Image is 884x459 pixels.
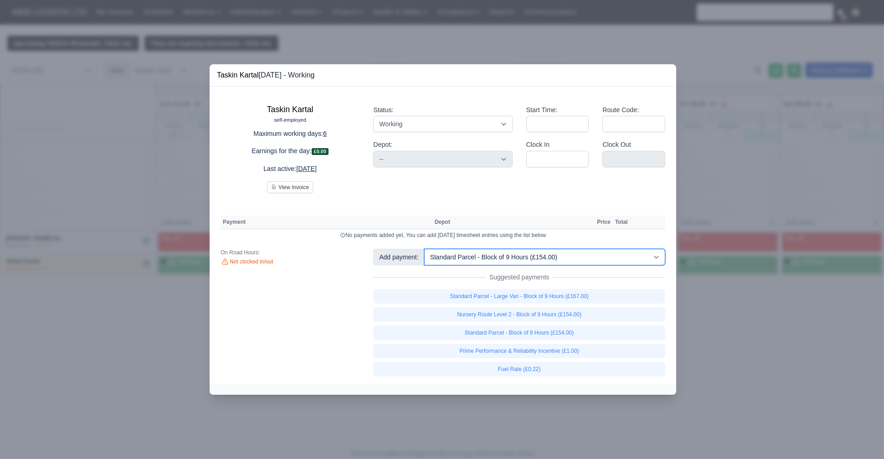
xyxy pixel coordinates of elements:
[221,258,360,266] div: Not clocked in/out
[720,354,884,459] iframe: Chat Widget
[526,105,558,115] label: Start Time:
[526,139,550,150] label: Clock In
[432,216,588,229] th: Depot
[221,216,432,229] th: Payment
[221,229,665,242] td: No payments added yet, You can add [DATE] timesheet entries using the list below
[217,71,259,79] a: Taskin Kartal
[312,148,329,155] span: £0.00
[373,307,665,322] a: Nursery Route Level 2 - Block of 9 Hours (£154.00)
[221,146,360,156] p: Earnings for the day:
[602,139,631,150] label: Clock Out
[373,325,665,340] a: Standard Parcel - Block of 9 Hours (£154.00)
[595,216,612,229] th: Price
[221,129,360,139] p: Maximum working days:
[373,139,392,150] label: Depot:
[296,165,317,172] u: [DATE]
[274,117,306,123] small: self-employed
[323,130,327,137] u: 6
[267,181,313,193] button: View Invoice
[602,105,639,115] label: Route Code:
[267,105,314,114] a: Taskin Kartal
[613,216,630,229] th: Total
[221,249,360,256] div: On Road Hours:
[373,289,665,304] a: Standard Parcel - Large Van - Block of 9 Hours (£167.00)
[373,249,424,265] div: Add payment:
[486,273,553,282] span: Suggested payments
[221,164,360,174] p: Last active:
[373,344,665,358] a: Prime Performance & Reliability Incentive (£1.00)
[373,362,665,376] a: Fuel Rate (£0.22)
[373,105,393,115] label: Status:
[217,70,315,81] div: [DATE] - Working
